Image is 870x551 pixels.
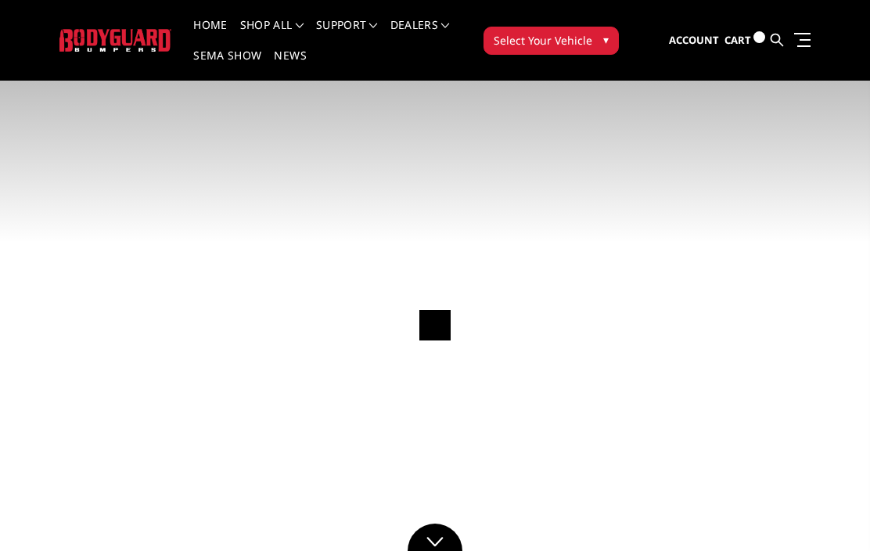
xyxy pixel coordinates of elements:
[484,27,619,55] button: Select Your Vehicle
[193,50,261,81] a: SEMA Show
[669,20,719,62] a: Account
[193,20,227,50] a: Home
[240,20,304,50] a: shop all
[603,31,609,48] span: ▾
[59,29,171,51] img: BODYGUARD BUMPERS
[724,19,765,62] a: Cart
[494,32,592,49] span: Select Your Vehicle
[390,20,450,50] a: Dealers
[316,20,378,50] a: Support
[669,33,719,47] span: Account
[408,524,462,551] a: Click to Down
[724,33,751,47] span: Cart
[274,50,306,81] a: News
